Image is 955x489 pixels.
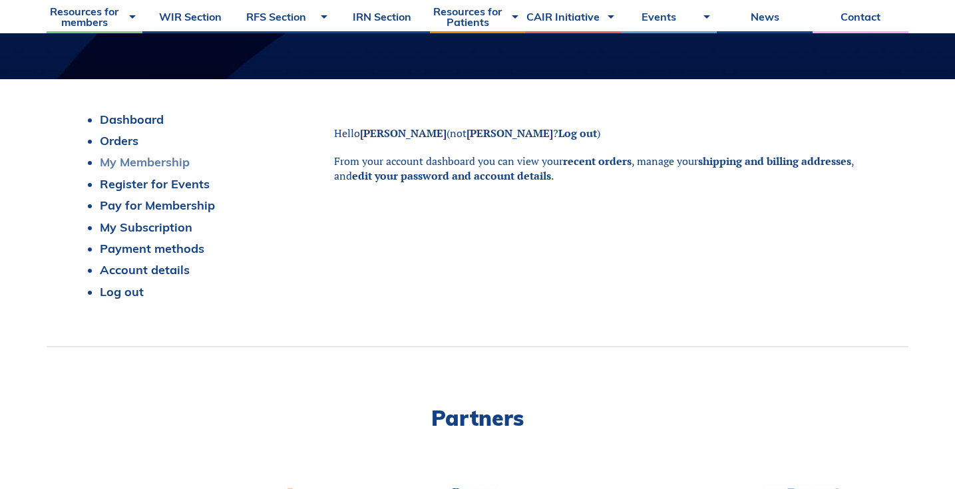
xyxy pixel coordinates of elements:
strong: [PERSON_NAME] [467,126,553,140]
h2: Partners [47,407,908,428]
a: Pay for Membership [100,198,215,213]
a: Account details [100,262,190,277]
a: recent orders [563,154,632,168]
a: Orders [100,133,138,148]
strong: [PERSON_NAME] [360,126,447,140]
a: Log out [100,284,144,299]
a: My Membership [100,154,190,170]
a: shipping and billing addresses [698,154,851,168]
a: edit your password and account details [352,168,551,183]
p: Hello (not ? ) [334,126,875,140]
a: Dashboard [100,112,164,127]
a: Log out [558,126,597,140]
a: Register for Events [100,176,210,192]
a: My Subscription [100,220,192,235]
a: Payment methods [100,241,204,256]
p: From your account dashboard you can view your , manage your , and . [334,154,875,184]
